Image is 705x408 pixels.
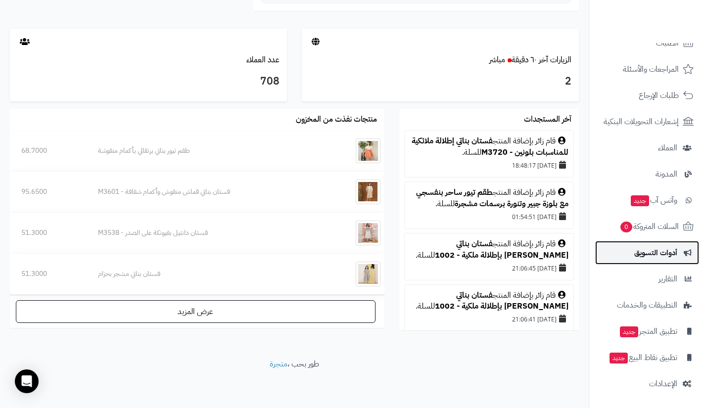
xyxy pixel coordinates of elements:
[17,73,280,90] h3: 708
[595,215,699,238] a: السلات المتروكة0
[410,261,568,275] div: [DATE] 21:06:45
[658,141,677,155] span: العملاء
[620,222,632,232] span: 0
[595,241,699,265] a: أدوات التسويق
[604,115,679,129] span: إشعارات التحويلات البنكية
[658,272,677,286] span: التقارير
[356,180,380,204] img: فستان بناتي قماش منقوش وأكمام شفافة - M3601
[246,54,280,66] a: عدد العملاء
[309,73,571,90] h3: 2
[595,372,699,396] a: الإعدادات
[356,262,380,286] img: فستان بناتي مشجر بحزام
[410,238,568,261] div: قام زائر بإضافة المنتج للسلة.
[656,167,677,181] span: المدونة
[619,324,677,338] span: تطبيق المتجر
[412,135,568,158] a: فستان بناتي إطلالة ملائكية للمناسبات بلونين - M3720
[634,246,677,260] span: أدوات التسويق
[595,188,699,212] a: وآتس آبجديد
[410,210,568,224] div: [DATE] 01:54:51
[98,228,321,238] div: فستان دانتيل بفيونكة على الصدر - M3538
[296,115,377,124] h3: منتجات نفذت من المخزون
[410,312,568,326] div: [DATE] 21:06:41
[595,110,699,134] a: إشعارات التحويلات البنكية
[595,162,699,186] a: المدونة
[609,351,677,364] span: تطبيق نقاط البيع
[356,221,380,245] img: فستان دانتيل بفيونكة على الصدر - M3538
[270,358,287,370] a: متجرة
[410,136,568,158] div: قام زائر بإضافة المنتج للسلة.
[410,158,568,172] div: [DATE] 18:48:17
[16,300,376,323] a: عرض المزيد
[21,228,75,238] div: 51.3000
[595,31,699,55] a: الطلبات
[21,187,75,197] div: 95.6500
[617,298,677,312] span: التطبيقات والخدمات
[631,195,649,206] span: جديد
[638,7,696,28] img: logo-2.png
[630,193,677,207] span: وآتس آب
[620,326,638,337] span: جديد
[595,319,699,343] a: تطبيق المتجرجديد
[410,290,568,313] div: قام زائر بإضافة المنتج للسلة.
[524,115,571,124] h3: آخر المستجدات
[416,186,568,210] a: طقم تيور ساحر بنفسجي مع بلوزة جبير وتنورة برسمات مشجرة
[15,369,39,393] div: Open Intercom Messenger
[595,136,699,160] a: العملاء
[435,289,568,313] a: فستان بناتي [PERSON_NAME] بإطلالة ملكية - 1002
[595,346,699,369] a: تطبيق نقاط البيعجديد
[98,146,321,156] div: طقم تيور بناتي برتقالي بأكمام منقوشة
[21,146,75,156] div: 68.7000
[410,187,568,210] div: قام زائر بإضافة المنتج للسلة.
[21,269,75,279] div: 51.3000
[595,84,699,107] a: طلبات الإرجاع
[489,54,505,66] small: مباشر
[435,238,568,261] a: فستان بناتي [PERSON_NAME] بإطلالة ملكية - 1002
[98,269,321,279] div: فستان بناتي مشجر بحزام
[489,54,571,66] a: الزيارات آخر ٦٠ دقيقةمباشر
[356,138,380,163] img: طقم تيور بناتي برتقالي بأكمام منقوشة
[623,62,679,76] span: المراجعات والأسئلة
[656,36,679,50] span: الطلبات
[98,187,321,197] div: فستان بناتي قماش منقوش وأكمام شفافة - M3601
[610,353,628,363] span: جديد
[649,377,677,391] span: الإعدادات
[639,89,679,102] span: طلبات الإرجاع
[595,293,699,317] a: التطبيقات والخدمات
[619,220,679,233] span: السلات المتروكة
[595,267,699,291] a: التقارير
[595,57,699,81] a: المراجعات والأسئلة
